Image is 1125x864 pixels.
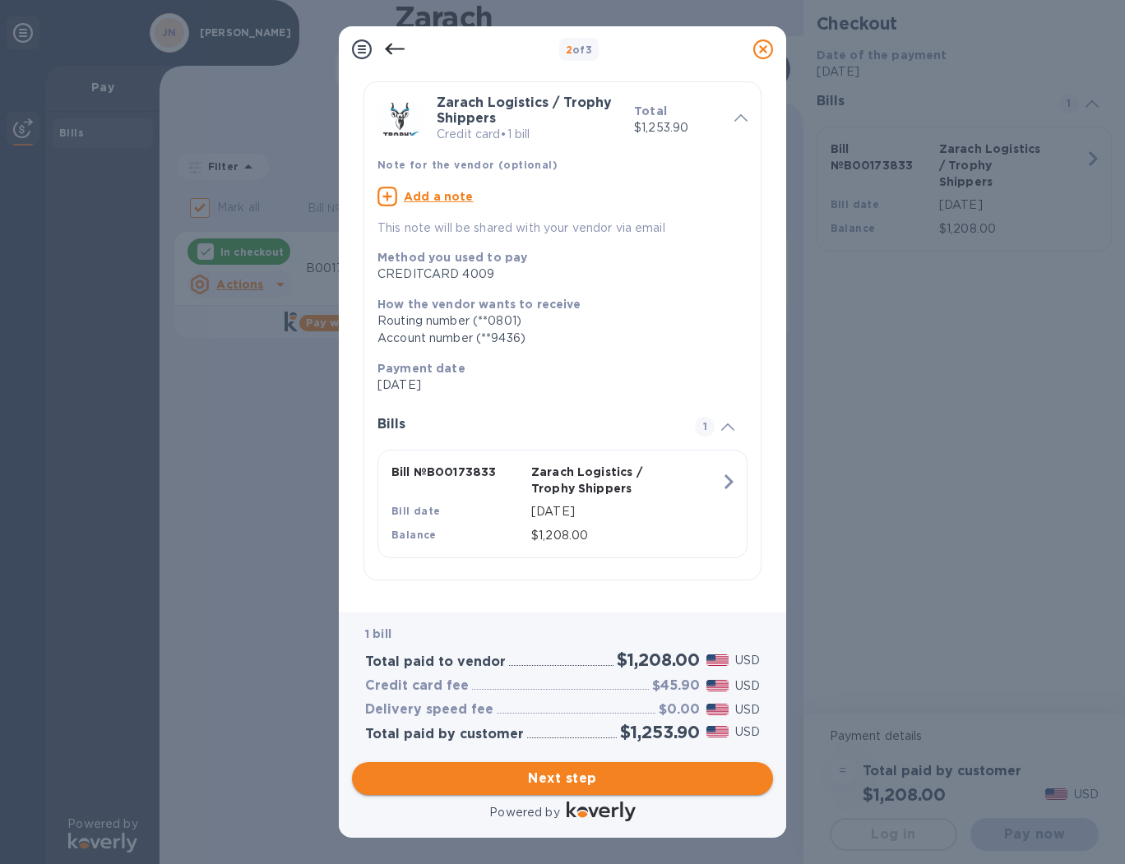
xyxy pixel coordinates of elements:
p: $1,208.00 [531,527,720,544]
div: CREDITCARD 4009 [377,266,734,283]
p: [DATE] [377,377,734,394]
b: Payment date [377,362,465,375]
u: Add a note [404,190,474,203]
b: Method you used to pay [377,251,527,264]
button: Next step [352,762,773,795]
img: Logo [567,802,636,821]
div: Routing number (**0801) [377,312,734,330]
span: Next step [365,769,760,788]
h3: Bills [377,417,675,432]
div: Account number (**9436) [377,330,734,347]
img: USD [706,726,729,737]
b: Total [634,104,667,118]
h3: $0.00 [659,702,700,718]
b: Bill date [391,505,441,517]
h3: Total paid to vendor [365,654,506,670]
img: USD [706,654,729,666]
p: USD [735,677,760,695]
b: Balance [391,529,437,541]
p: Bill № B00173833 [391,464,525,480]
b: Note for the vendor (optional) [377,159,558,171]
h2: $1,253.90 [620,722,700,742]
div: Zarach Logistics / Trophy ShippersCredit card•1 billTotal$1,253.90Note for the vendor (optional)A... [377,95,748,237]
h3: Total paid by customer [365,727,524,742]
span: 2 [566,44,572,56]
b: How the vendor wants to receive [377,298,581,311]
img: USD [706,680,729,691]
p: Credit card • 1 bill [437,126,621,143]
h3: Credit card fee [365,678,469,694]
b: 1 bill [365,627,391,640]
span: 1 [695,417,715,437]
p: Powered by [489,804,559,821]
b: Zarach Logistics / Trophy Shippers [437,95,612,126]
p: USD [735,723,760,741]
h3: $45.90 [652,678,700,694]
p: This note will be shared with your vendor via email [377,219,748,237]
img: USD [706,704,729,715]
button: Bill №B00173833Zarach Logistics / Trophy ShippersBill date[DATE]Balance$1,208.00 [377,450,748,558]
h2: $1,208.00 [617,649,700,670]
b: of 3 [566,44,593,56]
p: USD [735,652,760,669]
p: USD [735,701,760,718]
h3: Delivery speed fee [365,702,493,718]
p: [DATE] [531,503,720,520]
p: Zarach Logistics / Trophy Shippers [531,464,664,497]
p: $1,253.90 [634,119,721,136]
